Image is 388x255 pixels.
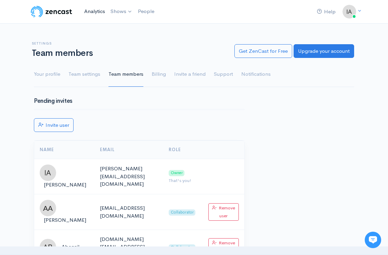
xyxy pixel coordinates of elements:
a: Analytics [81,4,108,19]
img: ZenCast Logo [30,5,73,19]
th: Name [34,141,94,159]
button: Remove user [208,203,239,221]
a: Your profile [34,62,60,87]
a: People [135,4,157,19]
p: Find an answer quickly [4,80,133,88]
small: That's you! [169,178,191,183]
th: Email [94,141,163,159]
a: Team members [108,62,143,87]
img: ... [342,5,356,19]
input: Search articles [15,91,127,105]
a: Upgrade your account [294,44,354,58]
span: Abegail [62,243,79,250]
td: [PERSON_NAME][EMAIL_ADDRESS][DOMAIN_NAME] [94,159,163,194]
a: Get ZenCast for Free [234,44,292,58]
span: Collaborator [169,244,195,251]
a: Support [214,62,233,87]
span: [PERSON_NAME] [44,217,86,223]
h3: Pending invites [34,98,245,105]
a: Help [314,4,338,19]
h1: Team members [32,48,226,58]
button: New conversation [5,52,131,67]
a: Invite a friend [174,62,206,87]
th: Role [163,141,203,159]
a: Billing [152,62,166,87]
span: Collaborator [169,209,195,216]
span: Owner [169,170,184,177]
a: Notifications [241,62,271,87]
a: Shows [108,4,135,19]
img: ... [40,165,56,181]
iframe: gist-messenger-bubble-iframe [365,232,381,248]
h6: Settings [32,41,226,45]
a: Invite user [34,118,74,132]
span: [PERSON_NAME] [44,181,86,188]
img: ... [40,200,56,216]
td: [EMAIL_ADDRESS][DOMAIN_NAME] [94,194,163,230]
span: New conversation [44,57,82,62]
a: Team settings [68,62,100,87]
